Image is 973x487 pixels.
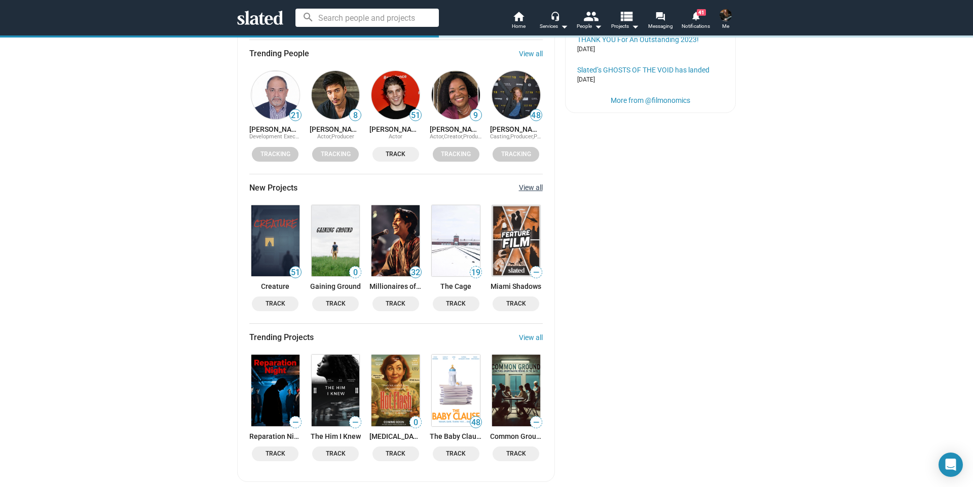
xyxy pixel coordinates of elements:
[577,35,724,44] a: THANK YOU For An Outstanding 2023!
[577,20,602,32] div: People
[722,20,729,32] span: Me
[619,9,633,23] mat-icon: view_list
[577,46,724,54] div: [DATE]
[432,205,480,276] img: The Cage
[607,10,643,32] button: Projects
[536,10,572,32] button: Services
[432,355,480,426] img: The Baby Clause
[249,332,314,343] span: Trending Projects
[252,147,298,162] button: Tracking
[290,268,301,278] span: 51
[493,147,539,162] button: Tracking
[312,71,360,119] img: Kevin Kreider
[531,418,542,427] span: —
[310,353,362,428] a: The Him I Knew
[697,9,706,16] span: 41
[490,203,542,278] a: Miami Shadows
[430,125,482,133] a: [PERSON_NAME]
[470,110,481,121] span: 9
[318,298,353,309] span: Track
[249,133,309,140] span: Development Executive,
[572,10,607,32] button: People
[648,20,673,32] span: Messaging
[369,432,422,440] a: [MEDICAL_DATA]
[258,149,292,160] span: Tracking
[249,353,302,428] a: Reparation Night
[433,296,479,311] button: Track
[499,149,533,160] span: Tracking
[592,20,604,32] mat-icon: arrow_drop_down
[410,418,421,428] span: 0
[490,282,542,290] a: Miami Shadows
[492,205,540,276] img: Miami Shadows
[331,133,354,140] span: Producer
[350,268,361,278] span: 0
[379,149,413,160] span: Track
[350,418,361,427] span: —
[519,50,543,58] a: View all
[372,296,419,311] button: Track
[249,432,302,440] a: Reparation Night
[258,448,292,459] span: Track
[350,110,361,121] span: 8
[295,9,439,27] input: Search people and projects
[310,125,362,133] a: [PERSON_NAME]
[499,298,533,309] span: Track
[577,76,724,84] div: [DATE]
[510,133,534,140] span: Producer,
[379,448,413,459] span: Track
[678,10,714,32] a: 41Notifications
[470,418,481,428] span: 48
[389,133,402,140] span: Actor
[577,66,724,74] a: Slated’s GHOSTS OF THE VOID has landed
[531,110,542,121] span: 48
[493,296,539,311] button: Track
[251,355,300,426] img: Reparation Night
[317,133,331,140] span: Actor,
[540,20,568,32] div: Services
[463,133,486,140] span: Producer,
[290,110,301,121] span: 21
[512,20,526,32] span: Home
[252,296,298,311] button: Track
[720,9,732,21] img: Mike Hall
[371,355,420,426] img: Hot Flash
[251,205,300,276] img: Creature
[519,183,543,192] a: View all
[312,296,359,311] button: Track
[493,446,539,461] button: Track
[439,298,473,309] span: Track
[410,110,421,121] span: 51
[249,48,309,59] span: Trending People
[430,353,482,428] a: The Baby Clause
[251,71,300,119] img: Surya Thotapalli
[444,133,463,140] span: Creator,
[371,205,420,276] img: Millionaires of Love - The Raga of the Dunes
[439,448,473,459] span: Track
[318,448,353,459] span: Track
[939,453,963,477] div: Open Intercom Messenger
[249,125,302,133] a: [PERSON_NAME]
[490,125,542,133] a: [PERSON_NAME]
[490,432,542,440] a: Common Ground
[519,333,543,342] a: View all
[691,11,700,20] mat-icon: notifications
[433,446,479,461] button: Track
[583,9,598,23] mat-icon: people
[512,10,525,22] mat-icon: home
[430,133,444,140] span: Actor,
[558,20,570,32] mat-icon: arrow_drop_down
[369,203,422,278] a: Millionaires of Love - The Raga of the Dunes
[372,446,419,461] button: Track
[369,125,422,133] a: [PERSON_NAME]
[379,298,413,309] span: Track
[258,298,292,309] span: Track
[249,282,302,290] a: Creature
[611,20,639,32] span: Projects
[531,268,542,277] span: —
[312,147,359,162] button: Tracking
[439,149,473,160] span: Tracking
[501,10,536,32] a: Home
